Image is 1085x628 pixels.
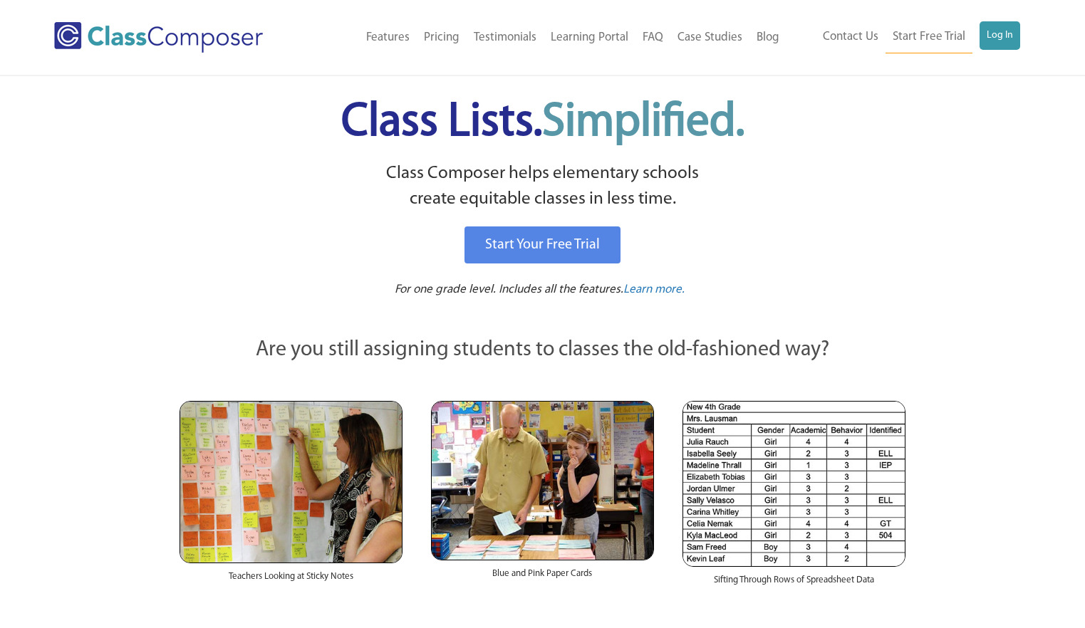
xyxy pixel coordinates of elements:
[682,401,905,567] img: Spreadsheets
[980,21,1020,50] a: Log In
[635,22,670,53] a: FAQ
[180,401,403,563] img: Teachers Looking at Sticky Notes
[395,283,623,295] span: For one grade level. Includes all the features.
[417,22,467,53] a: Pricing
[180,335,906,366] p: Are you still assigning students to classes the old-fashioned way?
[544,22,635,53] a: Learning Portal
[180,563,403,597] div: Teachers Looking at Sticky Notes
[816,21,886,53] a: Contact Us
[359,22,417,53] a: Features
[467,22,544,53] a: Testimonials
[464,226,621,263] a: Start Your Free Trial
[749,22,787,53] a: Blog
[341,100,744,146] span: Class Lists.
[485,238,600,252] span: Start Your Free Trial
[682,567,905,601] div: Sifting Through Rows of Spreadsheet Data
[177,161,908,213] p: Class Composer helps elementary schools create equitable classes in less time.
[623,281,685,299] a: Learn more.
[623,283,685,295] span: Learn more.
[54,22,263,53] img: Class Composer
[886,21,972,53] a: Start Free Trial
[309,22,787,53] nav: Header Menu
[542,100,744,146] span: Simplified.
[787,21,1020,53] nav: Header Menu
[431,401,654,560] img: Blue and Pink Paper Cards
[431,560,654,595] div: Blue and Pink Paper Cards
[670,22,749,53] a: Case Studies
